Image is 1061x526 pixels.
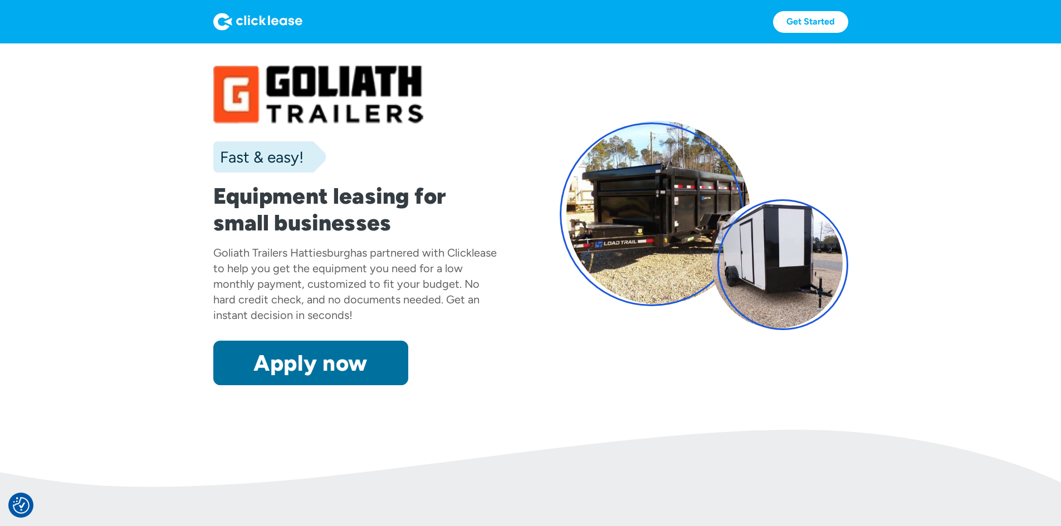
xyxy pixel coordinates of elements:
[773,11,848,33] a: Get Started
[213,146,304,168] div: Fast & easy!
[213,13,302,31] img: Logo
[13,497,30,514] img: Revisit consent button
[213,183,502,236] h1: Equipment leasing for small businesses
[213,246,497,322] div: has partnered with Clicklease to help you get the equipment you need for a low monthly payment, c...
[13,497,30,514] button: Consent Preferences
[213,341,408,385] a: Apply now
[213,246,350,259] div: Goliath Trailers Hattiesburg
